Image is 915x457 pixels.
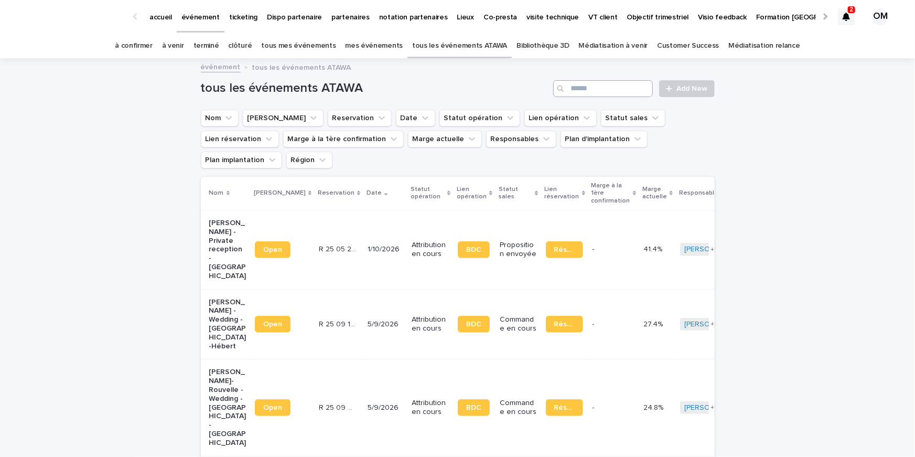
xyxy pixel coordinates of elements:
[466,321,481,328] span: BDC
[201,60,241,72] a: événement
[318,187,354,199] p: Reservation
[209,368,246,447] p: [PERSON_NAME]-Rouvelle - Wedding - [GEOGRAPHIC_DATA]-[GEOGRAPHIC_DATA]
[466,404,481,411] span: BDC
[412,315,449,333] p: Attribution en cours
[201,110,239,126] button: Nom
[286,152,332,168] button: Région
[457,184,487,203] p: Lien opération
[263,246,282,253] span: Open
[546,316,583,333] a: Réservation
[677,85,708,92] span: Add New
[201,152,282,168] button: Plan implantation
[545,184,579,203] p: Lien réservation
[367,187,382,199] p: Date
[263,404,282,411] span: Open
[643,401,665,412] p: 24.8%
[684,320,741,329] a: [PERSON_NAME]
[255,399,290,416] a: Open
[554,246,575,253] span: Réservation
[728,34,800,58] a: Médiatisation relance
[209,219,246,281] p: [PERSON_NAME] - Private reception - [GEOGRAPHIC_DATA]
[408,131,482,147] button: Marge actuelle
[368,403,403,412] p: 5/9/2026
[263,321,282,328] span: Open
[201,359,890,456] tr: [PERSON_NAME]-Rouvelle - Wedding - [GEOGRAPHIC_DATA]-[GEOGRAPHIC_DATA]OpenR 25 09 849R 25 09 849 ...
[243,110,324,126] button: Lien Stacker
[412,34,507,58] a: tous les événements ATAWA
[368,320,403,329] p: 5/9/2026
[659,80,714,97] a: Add New
[193,34,219,58] a: terminé
[201,81,550,96] h1: tous les événements ATAWA
[209,298,246,351] p: [PERSON_NAME] - Wedding - [GEOGRAPHIC_DATA]-Hébert
[201,289,890,359] tr: [PERSON_NAME] - Wedding - [GEOGRAPHIC_DATA]-HébertOpenR 25 09 147R 25 09 147 5/9/2026Attribution ...
[601,110,665,126] button: Statut sales
[228,34,252,58] a: clôturé
[838,8,855,25] div: 2
[561,131,648,147] button: Plan d'implantation
[458,399,490,416] a: BDC
[458,316,490,333] a: BDC
[500,241,537,259] p: Proposition envoyée
[466,246,481,253] span: BDC
[411,184,444,203] p: Statut opération
[345,34,403,58] a: mes événements
[396,110,435,126] button: Date
[524,110,597,126] button: Lien opération
[115,34,153,58] a: à confirmer
[554,404,575,411] span: Réservation
[255,316,290,333] a: Open
[711,247,717,253] span: + 1
[209,187,224,199] p: Nom
[500,399,537,417] p: Commande en cours
[261,34,336,58] a: tous mes événements
[579,34,648,58] a: Médiatisation à venir
[591,180,630,207] p: Marge à la 1ère confirmation
[252,61,351,72] p: tous les événements ATAWA
[368,245,403,254] p: 1/10/2026
[711,405,717,411] span: + 1
[657,34,719,58] a: Customer Success
[499,184,532,203] p: Statut sales
[516,34,569,58] a: Bibliothèque 3D
[255,241,290,258] a: Open
[642,184,667,203] p: Marge actuelle
[872,8,889,25] div: OM
[553,80,653,97] input: Search
[319,401,358,412] p: R 25 09 849
[500,315,537,333] p: Commande en cours
[593,243,597,254] p: -
[254,187,306,199] p: [PERSON_NAME]
[546,399,583,416] a: Réservation
[412,399,449,417] p: Attribution en cours
[319,318,358,329] p: R 25 09 147
[412,241,449,259] p: Attribution en cours
[593,401,597,412] p: -
[162,34,184,58] a: à venir
[711,321,717,327] span: + 1
[850,6,854,13] p: 2
[643,243,664,254] p: 41.4%
[201,131,279,147] button: Lien réservation
[283,131,404,147] button: Marge à la 1ère confirmation
[486,131,556,147] button: Responsables
[554,321,575,328] span: Réservation
[319,243,358,254] p: R 25 05 263
[684,245,741,254] a: [PERSON_NAME]
[328,110,392,126] button: Reservation
[21,6,123,27] img: Ls34BcGeRexTGTNfXpUC
[679,187,722,199] p: Responsables
[643,318,665,329] p: 27.4%
[546,241,583,258] a: Réservation
[593,318,597,329] p: -
[684,403,741,412] a: [PERSON_NAME]
[458,241,490,258] a: BDC
[439,110,520,126] button: Statut opération
[201,210,890,289] tr: [PERSON_NAME] - Private reception - [GEOGRAPHIC_DATA]OpenR 25 05 263R 25 05 263 1/10/2026Attribut...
